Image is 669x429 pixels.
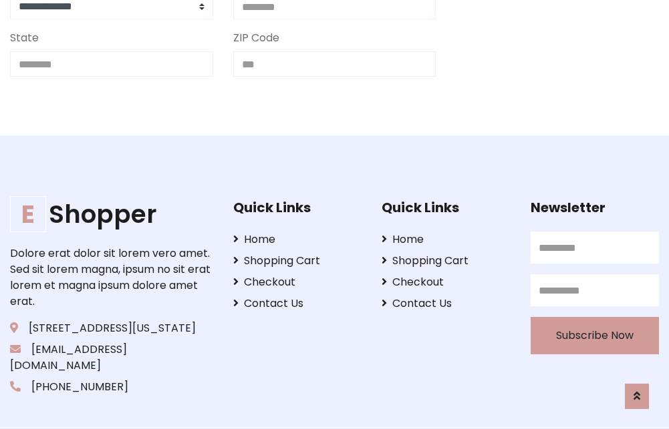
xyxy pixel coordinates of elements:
p: [PHONE_NUMBER] [10,379,213,395]
a: Home [233,232,362,248]
a: EShopper [10,199,213,229]
h5: Newsletter [531,199,659,216]
a: Contact Us [382,296,510,312]
h5: Quick Links [382,199,510,216]
p: [STREET_ADDRESS][US_STATE] [10,320,213,336]
a: Contact Us [233,296,362,312]
p: [EMAIL_ADDRESS][DOMAIN_NAME] [10,342,213,374]
p: Dolore erat dolor sit lorem vero amet. Sed sit lorem magna, ipsum no sit erat lorem et magna ipsu... [10,246,213,310]
a: Shopping Cart [382,253,510,269]
button: Subscribe Now [531,317,659,354]
label: State [10,30,39,46]
label: ZIP Code [233,30,279,46]
h5: Quick Links [233,199,362,216]
h1: Shopper [10,199,213,229]
a: Home [382,232,510,248]
a: Checkout [233,274,362,290]
a: Shopping Cart [233,253,362,269]
span: E [10,196,46,232]
a: Checkout [382,274,510,290]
